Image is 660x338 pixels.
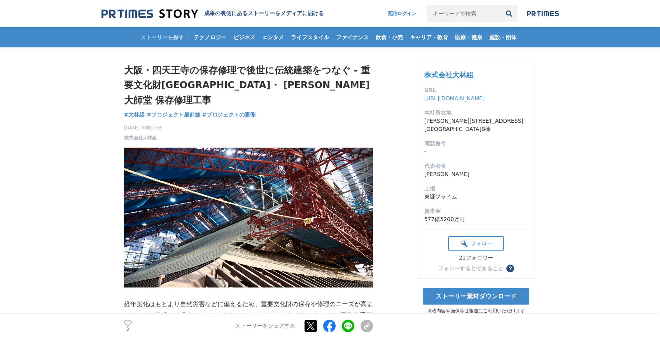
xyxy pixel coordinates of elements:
[124,328,132,331] p: 3
[424,162,528,170] dt: 代表者名
[424,207,528,215] dt: 資本金
[124,124,163,131] span: [DATE] 08時33分
[288,34,332,41] span: ライフスタイル
[448,236,504,251] button: フォロー
[230,27,258,47] a: ビジネス
[373,27,406,47] a: 飲食・小売
[424,193,528,201] dd: 東証プライム
[124,148,373,287] img: thumbnail_87da6680-311f-11f0-beaf-c568ff72e4c8.jpg
[438,266,503,271] div: フォローするとできること
[124,134,157,141] a: 株式会社大林組
[333,27,372,47] a: ファイナンス
[427,5,501,22] input: キーワードで検索
[424,215,528,223] dd: 577億5200万円
[424,95,485,101] a: [URL][DOMAIN_NAME]
[527,10,559,17] img: prtimes
[486,27,520,47] a: 施設・団体
[259,27,287,47] a: エンタメ
[259,34,287,41] span: エンタメ
[501,5,518,22] button: 検索
[424,117,528,133] dd: [PERSON_NAME][STREET_ADDRESS] [GEOGRAPHIC_DATA]B棟
[147,111,200,118] span: #プロジェクト最前線
[407,27,451,47] a: キャリア・教育
[230,34,258,41] span: ビジネス
[424,86,528,94] dt: URL
[191,27,229,47] a: テクノロジー
[452,34,485,41] span: 医療・健康
[124,111,145,119] a: #大林組
[147,111,200,119] a: #プロジェクト最前線
[448,254,504,261] div: 21フォロワー
[102,9,324,19] a: 成果の裏側にあるストーリーをメディアに届ける 成果の裏側にあるストーリーをメディアに届ける
[424,71,473,79] a: 株式会社大林組
[418,308,534,314] p: 掲載内容や画像等は報道にご利用いただけます
[380,5,424,22] a: 配信ログイン
[204,10,324,17] h2: 成果の裏側にあるストーリーをメディアに届ける
[407,34,451,41] span: キャリア・教育
[235,322,295,329] p: ストーリーをシェアする
[202,111,256,118] span: #プロジェクトの裏側
[124,111,145,118] span: #大林組
[373,34,406,41] span: 飲食・小売
[506,265,514,272] button: ？
[452,27,485,47] a: 医療・健康
[423,288,529,305] a: ストーリー素材ダウンロード
[124,63,373,108] h1: 大阪・四天王寺の保存修理で後世に伝統建築をつなぐ - 重要文化財[GEOGRAPHIC_DATA]・ [PERSON_NAME]大師堂 保存修理工事
[288,27,332,47] a: ライフスタイル
[424,170,528,178] dd: [PERSON_NAME]
[333,34,372,41] span: ファイナンス
[202,111,256,119] a: #プロジェクトの裏側
[424,185,528,193] dt: 上場
[102,9,198,19] img: 成果の裏側にあるストーリーをメディアに届ける
[191,34,229,41] span: テクノロジー
[424,109,528,117] dt: 本社所在地
[424,148,528,156] dd: -
[508,266,513,271] span: ？
[424,139,528,148] dt: 電話番号
[486,34,520,41] span: 施設・団体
